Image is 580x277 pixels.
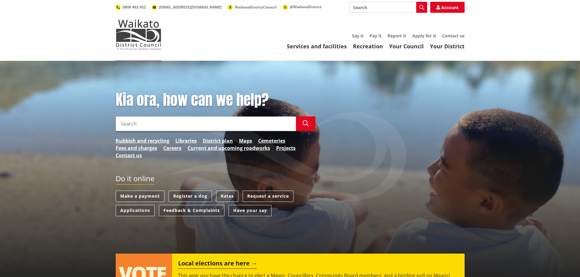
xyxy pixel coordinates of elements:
[159,5,222,10] span: [EMAIL_ADDRESS][DOMAIN_NAME]
[442,33,465,39] a: Contact us
[430,2,465,13] a: Account
[178,260,257,269] h2: Local elections are here
[352,33,364,39] a: Say it
[239,137,252,144] a: Maps
[287,43,347,50] a: Services and facilities
[116,137,169,144] a: Rubbish and recycling
[389,43,424,50] a: Your Council
[430,43,465,50] a: Your District
[235,5,277,10] span: WaikatoDistrictCouncil
[370,33,381,39] a: Pay it
[283,4,322,9] a: @WaikatoDistrict
[188,144,270,152] a: Current and upcoming roadworks
[258,137,285,144] a: Cemeteries
[116,205,155,216] a: Applications
[163,144,181,152] a: Careers
[216,191,238,202] a: Rates
[169,191,212,202] a: Register a dog
[412,33,436,39] a: Apply for it
[116,191,164,202] a: Make a payment
[116,152,142,159] a: Contact us
[116,5,146,10] a: 0800 492 452
[116,144,157,152] a: Fees and charges
[116,174,154,185] h2: Do it online
[203,137,233,144] a: District plan
[243,191,294,202] a: Request a service
[229,205,272,216] a: Have your say
[116,19,161,50] img: Waikato District Council - Te Kaunihera aa Takiwaa o Waikato
[116,91,315,109] h1: Kia ora, how can we help?
[159,205,224,216] a: Feedback & Complaints
[175,137,197,144] a: Libraries
[123,5,146,10] span: 0800 492 452
[152,5,222,10] a: [EMAIL_ADDRESS][DOMAIN_NAME]
[353,43,383,50] a: Recreation
[276,144,296,152] a: Projects
[116,116,296,131] input: Search input
[349,2,427,13] input: Search input
[388,33,406,39] a: Report it
[290,4,322,9] span: @WaikatoDistrict
[228,5,277,10] a: WaikatoDistrictCouncil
